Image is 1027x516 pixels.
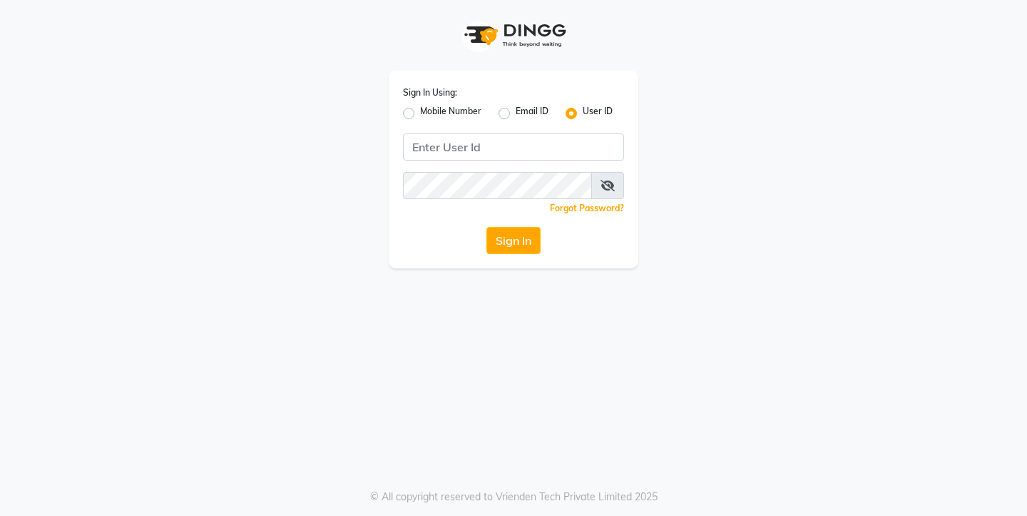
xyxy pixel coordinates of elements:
[550,203,624,213] a: Forgot Password?
[420,105,481,122] label: Mobile Number
[403,133,624,161] input: Username
[403,86,457,99] label: Sign In Using:
[516,105,548,122] label: Email ID
[583,105,613,122] label: User ID
[486,227,541,254] button: Sign In
[456,14,571,56] img: logo1.svg
[403,172,592,199] input: Username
